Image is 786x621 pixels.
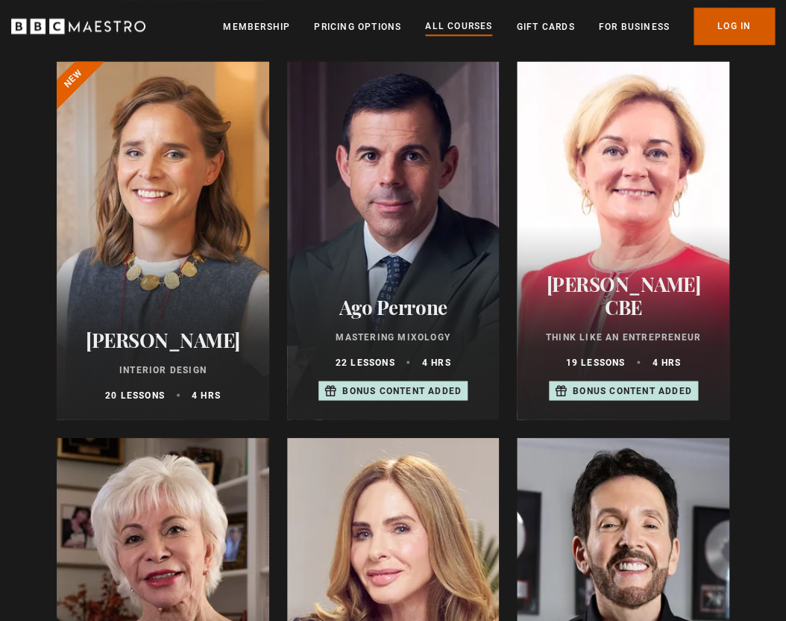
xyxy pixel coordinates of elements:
[421,355,450,369] p: 4 hrs
[342,384,462,397] p: Bonus content added
[11,15,145,37] svg: BBC Maestro
[305,295,482,318] h2: Ago Perrone
[57,61,269,419] a: [PERSON_NAME] Interior Design 20 lessons 4 hrs New
[535,330,711,343] p: Think Like an Entrepreneur
[287,61,500,419] a: Ago Perrone Mastering Mixology 22 lessons 4 hrs Bonus content added
[694,7,775,45] a: Log In
[75,363,251,376] p: Interior Design
[425,19,492,35] a: All Courses
[335,355,394,369] p: 22 lessons
[652,355,681,369] p: 4 hrs
[565,355,625,369] p: 19 lessons
[305,330,482,343] p: Mastering Mixology
[516,19,574,34] a: Gift Cards
[535,272,711,318] h2: [PERSON_NAME] CBE
[223,7,775,45] nav: Primary
[598,19,669,34] a: For business
[223,19,290,34] a: Membership
[517,61,729,419] a: [PERSON_NAME] CBE Think Like an Entrepreneur 19 lessons 4 hrs Bonus content added
[75,328,251,351] h2: [PERSON_NAME]
[105,388,165,402] p: 20 lessons
[573,384,692,397] p: Bonus content added
[192,388,221,402] p: 4 hrs
[314,19,401,34] a: Pricing Options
